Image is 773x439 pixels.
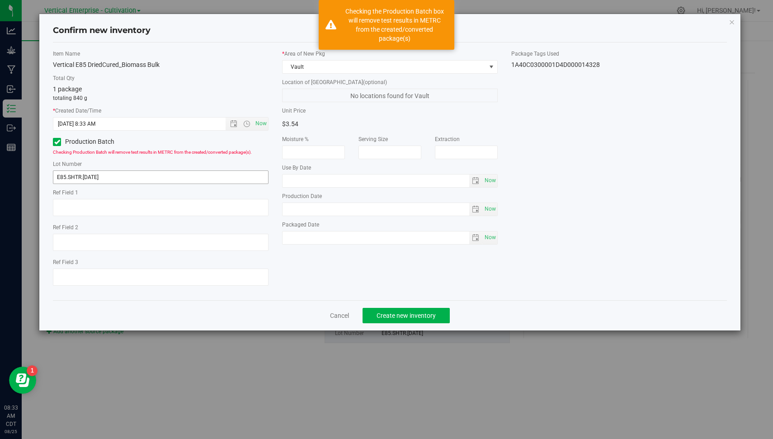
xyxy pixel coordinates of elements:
[341,7,448,43] div: Checking the Production Batch box will remove test results in METRC from the created/converted pa...
[53,60,269,70] div: Vertical E85 DriedCured_Biomass Bulk
[53,94,269,102] p: totaling 840 g
[330,311,349,320] a: Cancel
[469,231,482,244] span: select
[469,203,482,216] span: select
[53,258,269,266] label: Ref Field 3
[511,60,727,70] div: 1A40C0300001D4D000014328
[254,117,269,130] span: Set Current date
[282,107,383,115] label: Unit Price
[482,231,497,244] span: select
[53,85,82,93] span: 1 package
[363,308,450,323] button: Create new inventory
[282,221,498,229] label: Packaged Date
[239,120,255,127] span: Open the time view
[27,365,38,376] iframe: Resource center unread badge
[53,137,154,146] label: Production Batch
[363,79,387,85] span: (optional)
[9,367,36,394] iframe: Resource center
[53,74,269,82] label: Total Qty
[483,203,498,216] span: Set Current date
[53,160,269,168] label: Lot Number
[53,189,269,197] label: Ref Field 1
[483,231,498,244] span: Set Current date
[482,203,497,216] span: select
[53,223,269,231] label: Ref Field 2
[282,135,345,143] label: Moisture %
[283,61,486,73] span: Vault
[435,135,498,143] label: Extraction
[358,135,421,143] label: Serving Size
[53,107,269,115] label: Created Date/Time
[282,192,498,200] label: Production Date
[282,89,498,102] span: No locations found for Vault
[282,117,383,131] div: $3.54
[483,174,498,187] span: Set Current date
[282,50,498,58] label: Area of New Pkg
[482,175,497,187] span: select
[282,164,498,172] label: Use By Date
[53,50,269,58] label: Item Name
[53,25,151,37] h4: Confirm new inventory
[53,150,252,155] span: Checking Production Batch will remove test results in METRC from the created/converted package(s).
[226,120,241,127] span: Open the date view
[377,312,436,319] span: Create new inventory
[469,175,482,187] span: select
[511,50,727,58] label: Package Tags Used
[282,78,498,86] label: Location of [GEOGRAPHIC_DATA]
